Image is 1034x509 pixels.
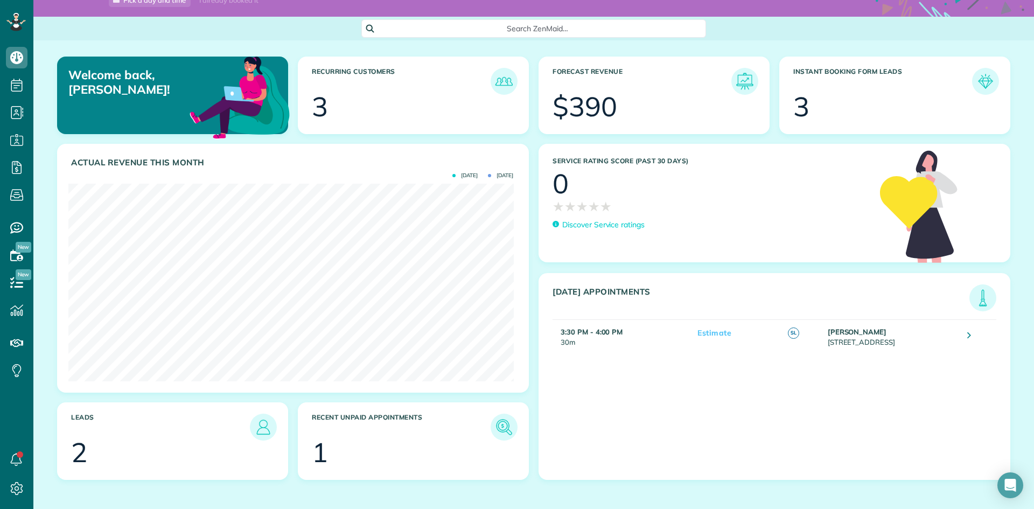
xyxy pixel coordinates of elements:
[312,414,491,441] h3: Recent unpaid appointments
[312,93,328,120] div: 3
[972,287,994,309] img: icon_todays_appointments-901f7ab196bb0bea1936b74009e4eb5ffbc2d2711fa7634e0d609ed5ef32b18b.png
[828,327,887,336] strong: [PERSON_NAME]
[553,219,645,231] a: Discover Service ratings
[68,68,214,96] p: Welcome back, [PERSON_NAME]!
[452,173,478,178] span: [DATE]
[16,269,31,280] span: New
[553,170,569,197] div: 0
[788,327,799,339] span: SL
[734,71,756,92] img: icon_forecast_revenue-8c13a41c7ed35a8dcfafea3cbb826a0462acb37728057bba2d056411b612bbbe.png
[576,197,588,216] span: ★
[997,472,1023,498] div: Open Intercom Messenger
[187,44,292,149] img: dashboard_welcome-42a62b7d889689a78055ac9021e634bf52bae3f8056760290aed330b23ab8690.png
[600,197,612,216] span: ★
[71,439,87,466] div: 2
[561,327,623,336] strong: 3:30 PM - 4:00 PM
[553,93,617,120] div: $390
[562,219,645,231] p: Discover Service ratings
[488,173,513,178] span: [DATE]
[493,71,515,92] img: icon_recurring_customers-cf858462ba22bcd05b5a5880d41d6543d210077de5bb9ebc9590e49fd87d84ed.png
[253,416,274,438] img: icon_leads-1bed01f49abd5b7fead27621c3d59655bb73ed531f8eeb49469d10e621d6b896.png
[71,158,518,168] h3: Actual Revenue this month
[553,320,687,353] td: 30m
[793,93,809,120] div: 3
[553,287,969,311] h3: [DATE] Appointments
[71,414,250,441] h3: Leads
[564,197,576,216] span: ★
[16,242,31,253] span: New
[975,71,996,92] img: icon_form_leads-04211a6a04a5b2264e4ee56bc0799ec3eb69b7e499cbb523a139df1d13a81ae0.png
[692,326,737,340] span: Estimate
[312,439,328,466] div: 1
[825,320,959,353] td: [STREET_ADDRESS]
[493,416,515,438] img: icon_unpaid_appointments-47b8ce3997adf2238b356f14209ab4cced10bd1f174958f3ca8f1d0dd7fffeee.png
[793,68,972,95] h3: Instant Booking Form Leads
[553,197,564,216] span: ★
[553,68,731,95] h3: Forecast Revenue
[553,157,869,165] h3: Service Rating score (past 30 days)
[588,197,600,216] span: ★
[312,68,491,95] h3: Recurring Customers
